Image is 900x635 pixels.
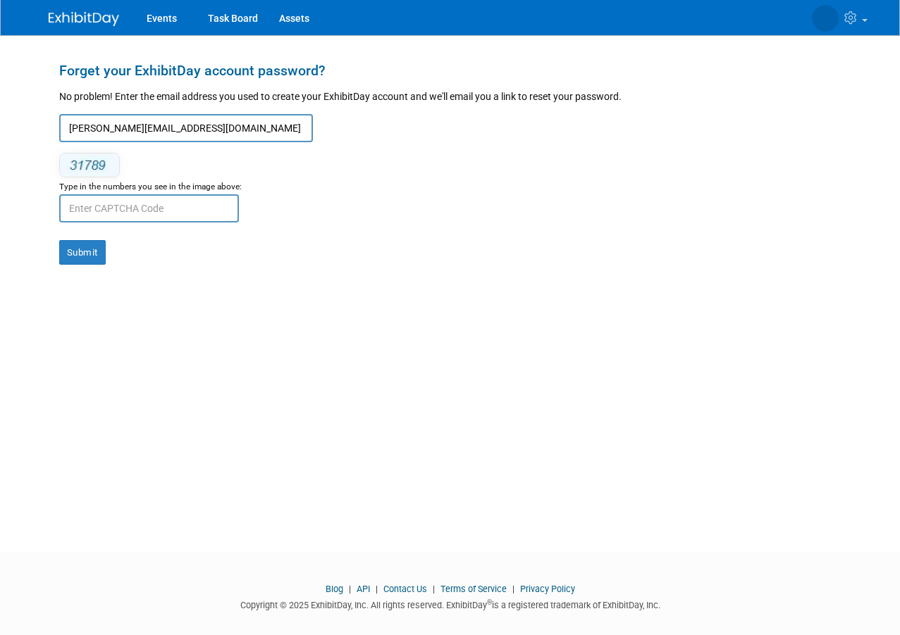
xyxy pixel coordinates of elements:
a: API [357,584,370,594]
small: Type in the numbers you see in the image above: [59,182,242,191]
input: Email Address [59,114,313,142]
a: Blog [326,584,343,594]
a: Privacy Policy [520,584,575,594]
a: Terms of Service [440,584,507,594]
span: | [509,584,518,594]
img: ExhibitDay [49,12,119,26]
span: | [345,584,355,594]
span: | [372,584,381,594]
a: Contact Us [383,584,427,594]
img: Garrett Peterson [812,5,839,32]
h1: Forget your ExhibitDay account password? [59,63,863,79]
input: Enter CAPTCHA Code [59,194,239,222]
img: CAPTCHA image [59,153,120,178]
button: Submit [59,240,106,265]
span: | [429,584,438,594]
div: No problem! Enter the email address you used to create your ExhibitDay account and we'll email yo... [59,86,863,114]
sup: ® [487,598,492,606]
